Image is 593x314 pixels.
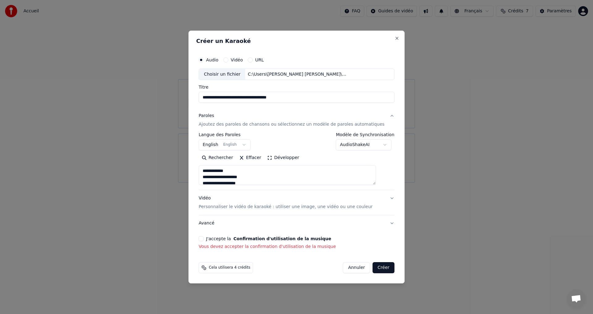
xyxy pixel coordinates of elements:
[233,237,331,241] button: J'accepte la
[206,58,218,62] label: Audio
[209,265,250,270] span: Cela utilisera 4 crédits
[199,133,394,190] div: ParolesAjoutez des paroles de chansons ou sélectionnez un modèle de paroles automatiques
[343,262,370,273] button: Annuler
[255,58,264,62] label: URL
[199,69,245,80] div: Choisir un fichier
[199,153,236,163] button: Rechercher
[236,153,264,163] button: Effacer
[206,237,331,241] label: J'accepte la
[246,71,351,77] div: C:\Users\[PERSON_NAME] [PERSON_NAME]\Downloads\Elle Me Dit (Karaoke) - [PERSON_NAME] ([DOMAIN_NAM...
[199,244,394,250] p: Vous devez accepter la confirmation d'utilisation de la musique
[199,108,394,133] button: ParolesAjoutez des paroles de chansons ou sélectionnez un modèle de paroles automatiques
[231,58,243,62] label: Vidéo
[199,85,394,90] label: Titre
[199,195,372,210] div: Vidéo
[199,204,372,210] p: Personnaliser le vidéo de karaoké : utiliser une image, une vidéo ou une couleur
[199,215,394,231] button: Avancé
[196,38,397,44] h2: Créer un Karaoké
[373,262,394,273] button: Créer
[336,133,394,137] label: Modèle de Synchronisation
[199,133,250,137] label: Langue des Paroles
[199,122,385,128] p: Ajoutez des paroles de chansons ou sélectionnez un modèle de paroles automatiques
[264,153,302,163] button: Développer
[199,113,214,119] div: Paroles
[199,190,394,215] button: VidéoPersonnaliser le vidéo de karaoké : utiliser une image, une vidéo ou une couleur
